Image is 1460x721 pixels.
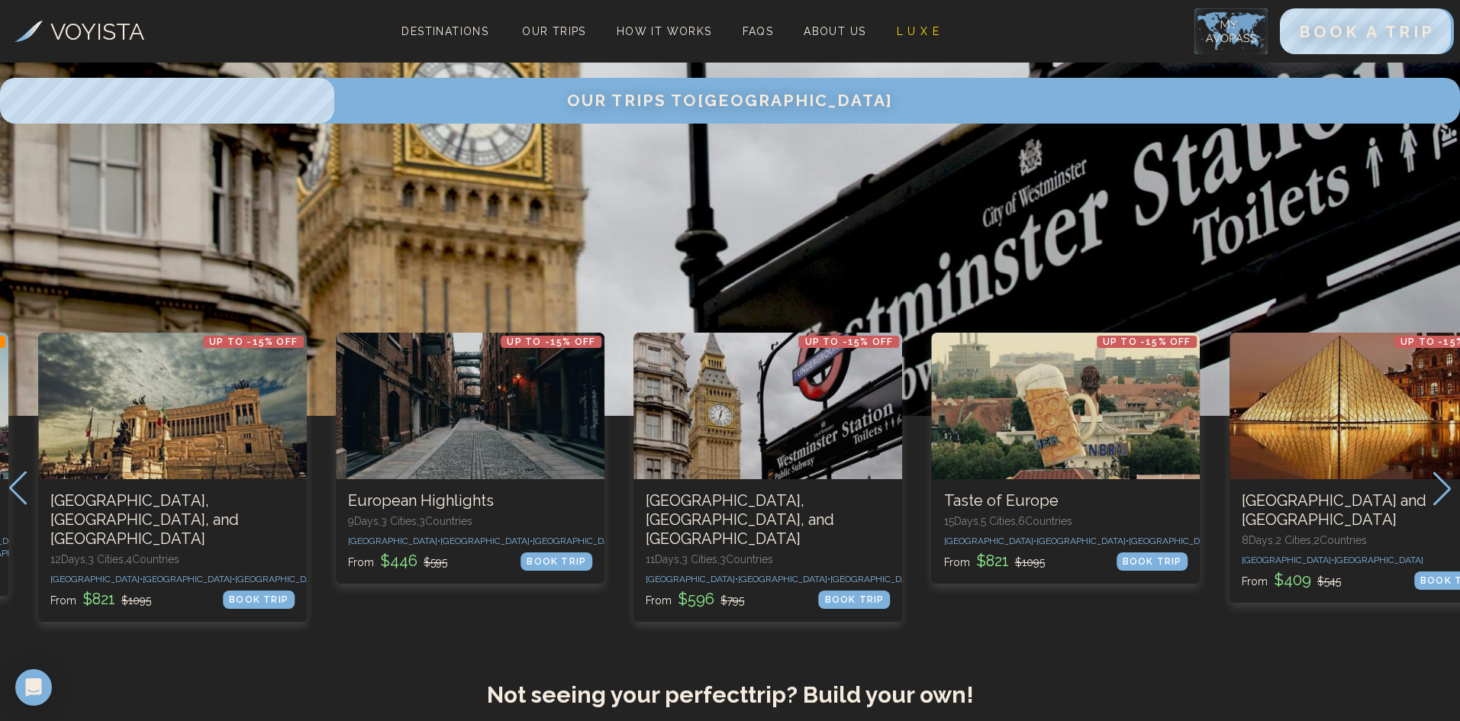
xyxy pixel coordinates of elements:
[1271,571,1314,589] span: $ 409
[675,590,717,608] span: $ 596
[973,552,1012,570] span: $ 821
[646,588,744,610] p: From
[522,25,586,37] span: Our Trips
[611,21,718,42] a: How It Works
[336,333,604,584] a: European HighlightsUp to -15% OFFEuropean Highlights9Days,3 Cities,3Countries[GEOGRAPHIC_DATA]•[G...
[348,513,592,529] p: 9 Days, 3 Cities, 3 Countr ies
[501,336,601,348] p: Up to -15% OFF
[348,491,592,510] h3: European Highlights
[38,333,307,622] a: London, Paris, and RomeUp to -15% OFF[GEOGRAPHIC_DATA], [GEOGRAPHIC_DATA], and [GEOGRAPHIC_DATA]1...
[377,552,421,570] span: $ 446
[944,536,1036,546] span: [GEOGRAPHIC_DATA] •
[617,25,712,37] span: How It Works
[50,588,151,610] p: From
[15,669,52,706] div: Open Intercom Messenger
[1036,536,1129,546] span: [GEOGRAPHIC_DATA] •
[223,591,295,609] div: BOOK TRIP
[830,574,920,584] span: [GEOGRAPHIC_DATA]
[1334,555,1423,565] span: [GEOGRAPHIC_DATA]
[932,333,1201,584] a: Taste of EuropeUp to -15% OFFTaste of Europe15Days,5 Cities,6Countries[GEOGRAPHIC_DATA]•[GEOGRAPH...
[646,552,890,567] p: 11 Days, 3 Cities, 3 Countr ies
[633,333,902,622] a: London, Amsterdam, and ParisUp to -15% OFF[GEOGRAPHIC_DATA], [GEOGRAPHIC_DATA], and [GEOGRAPHIC_D...
[121,594,151,607] span: $ 1095
[932,333,1201,607] swiper-slide: 7 / 10
[516,21,592,42] a: Our Trips
[646,574,738,584] span: [GEOGRAPHIC_DATA] •
[804,25,865,37] span: About Us
[633,333,902,645] swiper-slide: 6 / 10
[50,14,144,49] h3: VOYISTA
[1194,8,1268,54] img: My Account
[1242,555,1334,565] span: [GEOGRAPHIC_DATA] •
[50,574,143,584] span: [GEOGRAPHIC_DATA] •
[1117,552,1188,571] div: BOOK TRIP
[736,21,780,42] a: FAQs
[348,536,440,546] span: [GEOGRAPHIC_DATA] •
[1280,8,1454,54] button: BOOK A TRIP
[720,594,744,607] span: $ 795
[521,552,592,571] div: BOOK TRIP
[266,681,1194,709] h2: Not seeing your perfect trip ? Build your own!
[891,21,946,42] a: L U X E
[743,25,774,37] span: FAQs
[424,556,447,568] span: $ 595
[50,552,295,567] p: 12 Days, 3 Cities, 4 Countr ies
[15,14,144,49] a: VOYISTA
[1317,575,1341,587] span: $ 545
[646,491,890,549] h3: [GEOGRAPHIC_DATA], [GEOGRAPHIC_DATA], and [GEOGRAPHIC_DATA]
[567,91,893,110] span: Our Trips to [GEOGRAPHIC_DATA]
[348,550,447,571] p: From
[1097,336,1197,348] p: Up to -15% OFF
[15,21,43,42] img: Voyista Logo
[1280,26,1454,40] a: BOOK A TRIP
[944,491,1188,510] h3: Taste of Europe
[1015,556,1045,568] span: $ 1095
[1242,569,1341,591] p: From
[1129,536,1221,546] span: [GEOGRAPHIC_DATA] •
[799,336,900,348] p: Up to -15% OFF
[897,25,940,37] span: L U X E
[235,574,324,584] span: [GEOGRAPHIC_DATA]
[336,333,604,607] swiper-slide: 5 / 10
[79,590,118,608] span: $ 821
[1299,22,1435,41] span: BOOK A TRIP
[533,536,622,546] span: [GEOGRAPHIC_DATA]
[50,491,295,549] h3: [GEOGRAPHIC_DATA], [GEOGRAPHIC_DATA], and [GEOGRAPHIC_DATA]
[798,21,872,42] a: About Us
[944,513,1188,529] p: 15 Days, 5 Cities, 6 Countr ies
[395,19,495,64] span: Destinations
[440,536,533,546] span: [GEOGRAPHIC_DATA] •
[944,550,1045,571] p: From
[738,574,830,584] span: [GEOGRAPHIC_DATA] •
[819,591,891,609] div: BOOK TRIP
[203,336,304,348] p: Up to -15% OFF
[143,574,235,584] span: [GEOGRAPHIC_DATA] •
[38,333,307,645] swiper-slide: 4 / 10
